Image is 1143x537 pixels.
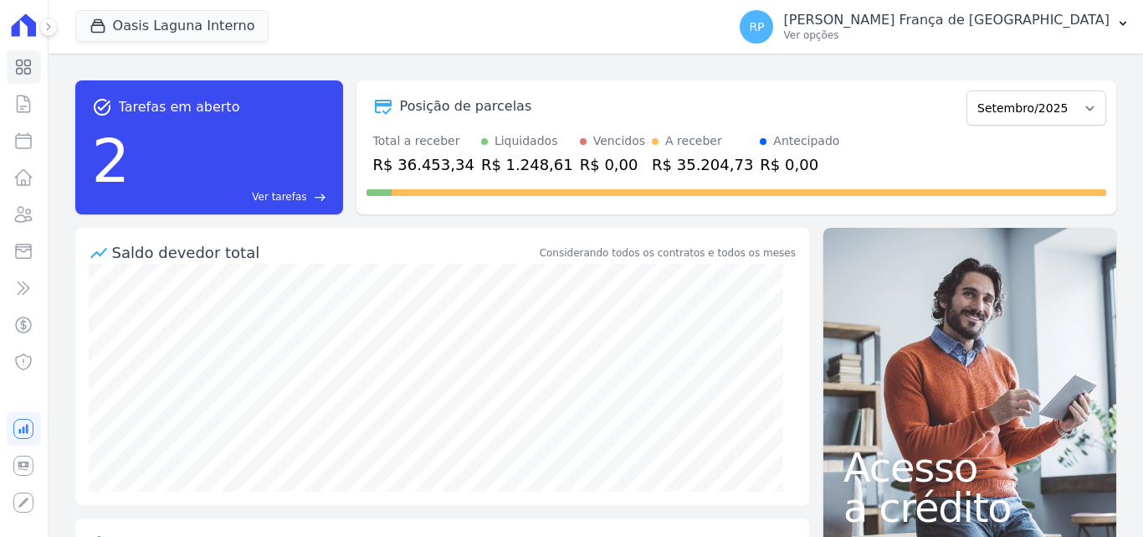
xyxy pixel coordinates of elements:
[665,132,722,150] div: A receber
[252,189,306,204] span: Ver tarefas
[119,97,240,117] span: Tarefas em aberto
[593,132,645,150] div: Vencidos
[92,117,131,204] div: 2
[314,191,326,204] span: east
[481,153,573,176] div: R$ 1.248,61
[843,488,1096,528] span: a crédito
[652,153,753,176] div: R$ 35.204,73
[783,12,1110,28] p: [PERSON_NAME] França de [GEOGRAPHIC_DATA]
[400,96,532,116] div: Posição de parcelas
[136,189,325,204] a: Ver tarefas east
[773,132,839,150] div: Antecipado
[112,241,536,264] div: Saldo devedor total
[75,10,269,42] button: Oasis Laguna Interno
[92,97,112,117] span: task_alt
[843,447,1096,488] span: Acesso
[726,3,1143,50] button: RP [PERSON_NAME] França de [GEOGRAPHIC_DATA] Ver opções
[760,153,839,176] div: R$ 0,00
[580,153,645,176] div: R$ 0,00
[540,245,796,261] div: Considerando todos os contratos e todos os meses
[749,21,764,33] span: RP
[373,132,474,150] div: Total a receber
[783,28,1110,42] p: Ver opções
[495,132,558,150] div: Liquidados
[373,153,474,176] div: R$ 36.453,34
